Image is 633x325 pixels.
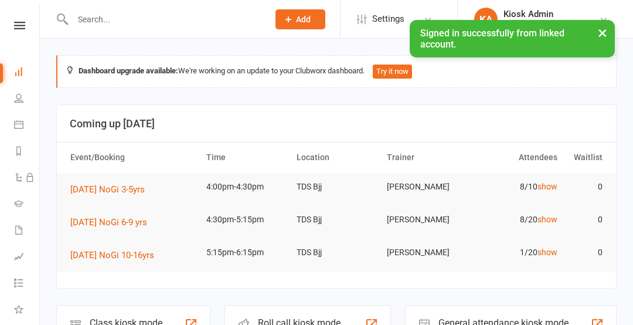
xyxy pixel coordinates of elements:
td: [PERSON_NAME] [382,239,472,266]
a: Assessments [14,245,40,271]
span: Settings [372,6,404,32]
a: Reports [14,139,40,165]
button: [DATE] NoGi 10-16yrs [70,248,162,262]
a: People [14,86,40,113]
button: [DATE] NoGi 6-9 yrs [70,215,155,229]
div: Kiosk Admin [503,9,591,19]
input: Search... [69,11,260,28]
button: [DATE] NoGi 3-5yrs [70,182,153,197]
td: TDS Bjj [291,206,382,233]
td: 8/20 [472,206,562,233]
td: 1/20 [472,239,562,266]
td: TDS Bjj [291,239,382,266]
td: 4:00pm-4:30pm [201,173,291,201]
td: TDS Bjj [291,173,382,201]
td: 8/10 [472,173,562,201]
th: Time [201,143,291,172]
a: What's New [14,297,40,324]
td: [PERSON_NAME] [382,173,472,201]
a: show [537,215,557,224]
a: Calendar [14,113,40,139]
span: [DATE] NoGi 6-9 yrs [70,217,147,228]
strong: Dashboard upgrade available: [79,66,178,75]
button: × [592,20,613,45]
td: 0 [563,173,608,201]
th: Attendees [472,143,562,172]
a: Dashboard [14,60,40,86]
th: Trainer [382,143,472,172]
a: show [537,182,557,191]
a: show [537,248,557,257]
th: Event/Booking [65,143,201,172]
td: 5:15pm-6:15pm [201,239,291,266]
td: 0 [563,239,608,266]
div: [PERSON_NAME]-tds-bjj [503,19,591,30]
div: KA [474,8,498,31]
td: [PERSON_NAME] [382,206,472,233]
span: [DATE] NoGi 10-16yrs [70,250,154,260]
td: 4:30pm-5:15pm [201,206,291,233]
th: Waitlist [563,143,608,172]
button: Try it now [373,65,412,79]
div: We're working on an update to your Clubworx dashboard. [56,55,617,88]
span: Add [296,15,311,24]
h3: Coming up [DATE] [70,118,603,130]
th: Location [291,143,382,172]
span: [DATE] NoGi 3-5yrs [70,184,145,195]
span: Signed in successfully from linked account. [420,28,564,50]
td: 0 [563,206,608,233]
button: Add [275,9,325,29]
